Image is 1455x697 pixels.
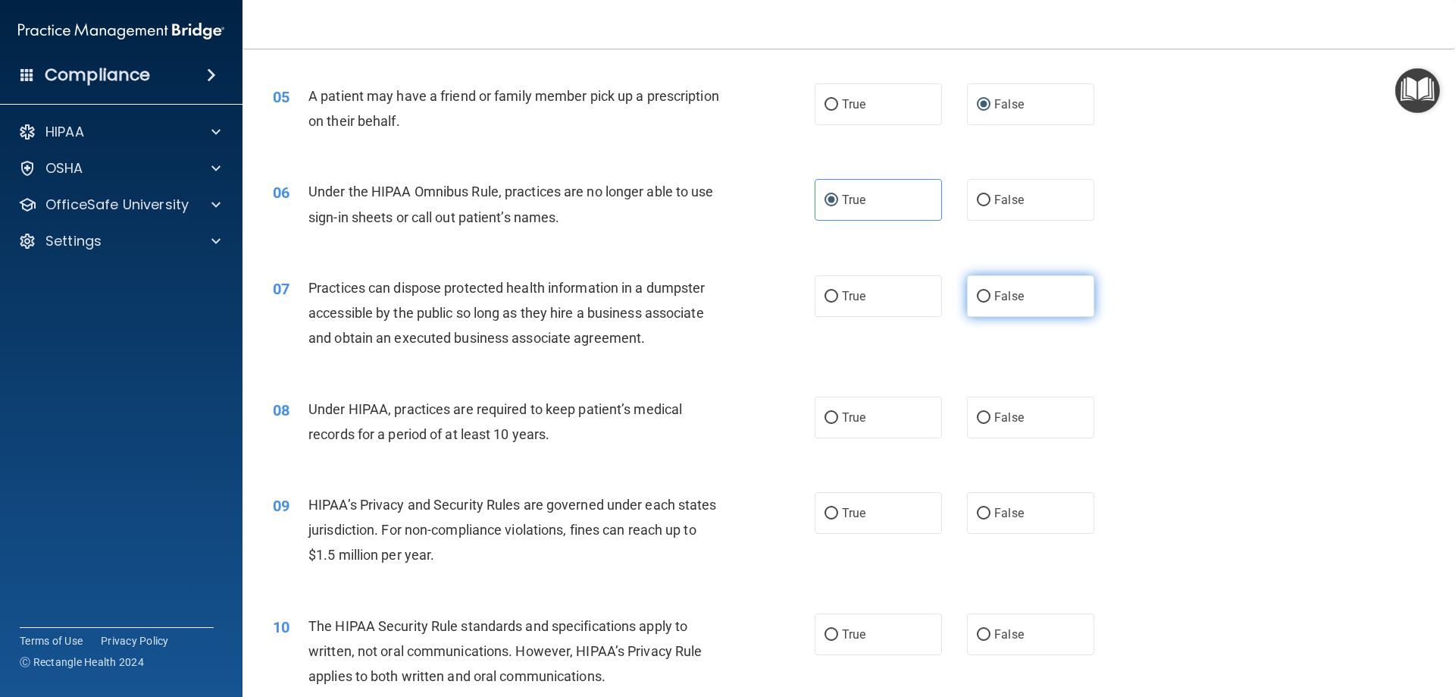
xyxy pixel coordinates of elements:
[273,184,289,202] span: 06
[18,123,221,141] a: HIPAA
[18,16,224,46] img: PMB logo
[842,627,865,642] span: True
[824,629,838,641] input: True
[20,633,83,648] a: Terms of Use
[18,232,221,250] a: Settings
[308,401,682,442] span: Under HIPAA, practices are required to keep patient’s medical records for a period of at least 10...
[977,413,990,424] input: False
[994,289,1024,303] span: False
[45,196,189,214] p: OfficeSafe University
[45,232,102,250] p: Settings
[273,497,289,515] span: 09
[824,291,838,303] input: True
[824,99,838,111] input: True
[18,159,221,177] a: OSHA
[824,508,838,520] input: True
[842,289,865,303] span: True
[1379,592,1437,650] iframe: Drift Widget Chat Controller
[45,64,150,86] h4: Compliance
[45,123,84,141] p: HIPAA
[842,506,865,520] span: True
[977,629,990,641] input: False
[842,410,865,425] span: True
[842,193,865,207] span: True
[994,410,1024,425] span: False
[308,184,714,224] span: Under the HIPAA Omnibus Rule, practices are no longer able to use sign-in sheets or call out pati...
[308,497,717,563] span: HIPAA’s Privacy and Security Rules are governed under each states jurisdiction. For non-complianc...
[20,655,144,670] span: Ⓒ Rectangle Health 2024
[45,159,83,177] p: OSHA
[977,291,990,303] input: False
[308,618,702,684] span: The HIPAA Security Rule standards and specifications apply to written, not oral communications. H...
[308,88,719,129] span: A patient may have a friend or family member pick up a prescription on their behalf.
[977,99,990,111] input: False
[1395,68,1440,113] button: Open Resource Center
[977,195,990,206] input: False
[308,280,705,346] span: Practices can dispose protected health information in a dumpster accessible by the public so long...
[842,97,865,111] span: True
[977,508,990,520] input: False
[824,413,838,424] input: True
[101,633,169,648] a: Privacy Policy
[273,88,289,106] span: 05
[994,506,1024,520] span: False
[994,97,1024,111] span: False
[273,280,289,298] span: 07
[824,195,838,206] input: True
[994,193,1024,207] span: False
[994,627,1024,642] span: False
[273,618,289,636] span: 10
[18,196,221,214] a: OfficeSafe University
[273,401,289,419] span: 08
